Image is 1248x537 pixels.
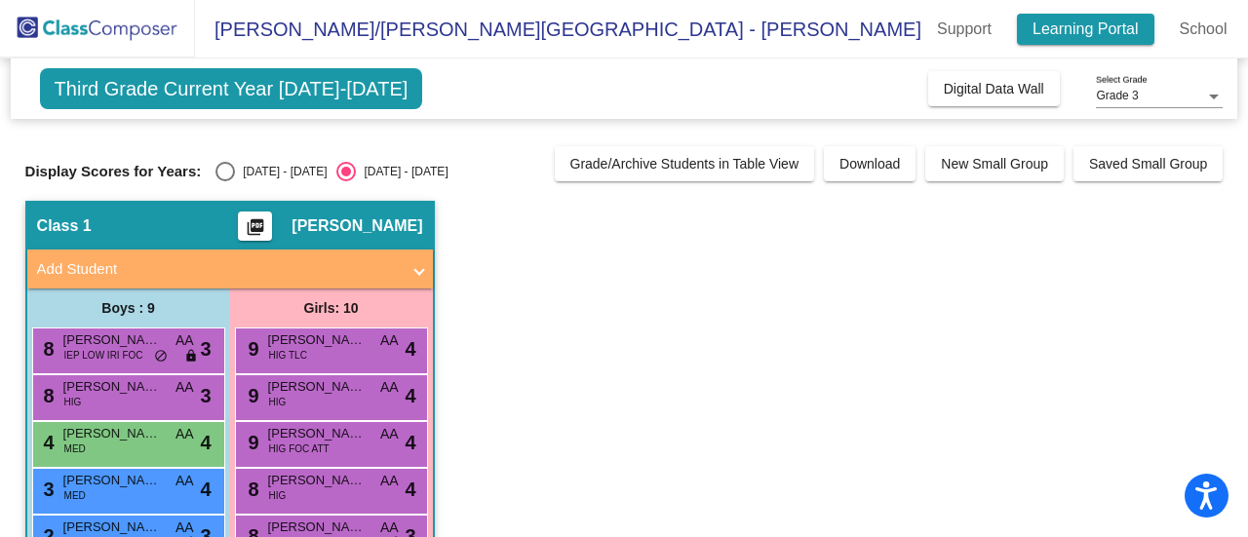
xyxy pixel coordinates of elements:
mat-expansion-panel-header: Add Student [27,249,433,288]
button: New Small Group [925,146,1064,181]
div: [DATE] - [DATE] [356,163,448,180]
mat-icon: picture_as_pdf [244,217,267,245]
span: [PERSON_NAME] [63,471,161,490]
span: 9 [244,385,259,406]
span: Third Grade Current Year [DATE]-[DATE] [40,68,423,109]
span: HIG FOC ATT [269,441,330,456]
span: MED [64,441,86,456]
span: do_not_disturb_alt [154,349,168,364]
span: 3 [200,334,211,364]
span: 4 [200,475,211,504]
span: 4 [405,475,415,504]
button: Download [824,146,916,181]
button: Print Students Details [238,211,272,241]
span: Grade/Archive Students in Table View [570,156,799,172]
span: AA [175,424,194,444]
span: AA [380,330,399,351]
span: [PERSON_NAME] [292,216,422,236]
span: 9 [244,338,259,360]
mat-radio-group: Select an option [215,162,448,181]
a: School [1164,14,1243,45]
span: 3 [39,479,55,500]
span: [PERSON_NAME] [63,330,161,350]
span: Display Scores for Years: [25,163,202,180]
span: 8 [39,385,55,406]
span: [PERSON_NAME]/[PERSON_NAME][GEOGRAPHIC_DATA] - [PERSON_NAME] [195,14,921,45]
span: 9 [244,432,259,453]
span: [PERSON_NAME] [63,424,161,443]
span: 4 [405,381,415,410]
span: Class 1 [37,216,92,236]
div: Girls: 10 [230,288,433,327]
span: 4 [405,334,415,364]
div: [DATE] - [DATE] [235,163,327,180]
span: [PERSON_NAME] [268,471,366,490]
span: 4 [405,428,415,457]
span: IEP LOW IRI FOC [64,348,143,363]
button: Grade/Archive Students in Table View [555,146,815,181]
span: [PERSON_NAME] [268,377,366,397]
span: 4 [39,432,55,453]
span: HIG [269,488,287,503]
span: [PERSON_NAME] [268,518,366,537]
span: HIG [269,395,287,409]
span: AA [380,424,399,444]
span: 3 [200,381,211,410]
span: lock [184,349,198,364]
a: Learning Portal [1017,14,1154,45]
span: AA [175,471,194,491]
button: Saved Small Group [1073,146,1223,181]
mat-panel-title: Add Student [37,258,400,281]
span: [PERSON_NAME] [268,424,366,443]
span: 8 [244,479,259,500]
span: AA [380,471,399,491]
span: Digital Data Wall [944,81,1044,96]
span: MED [64,488,86,503]
span: [PERSON_NAME] [268,330,366,350]
span: HIG TLC [269,348,307,363]
span: [PERSON_NAME] [63,377,161,397]
span: Saved Small Group [1089,156,1207,172]
span: Grade 3 [1096,89,1138,102]
span: AA [175,330,194,351]
div: Boys : 9 [27,288,230,327]
span: 4 [200,428,211,457]
span: AA [380,377,399,398]
span: Download [839,156,900,172]
span: 8 [39,338,55,360]
span: HIG [64,395,82,409]
span: AA [175,377,194,398]
button: Digital Data Wall [928,71,1060,106]
span: [PERSON_NAME] [63,518,161,537]
span: New Small Group [941,156,1048,172]
a: Support [921,14,1007,45]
